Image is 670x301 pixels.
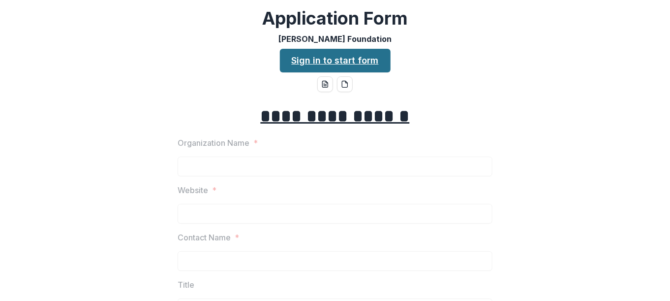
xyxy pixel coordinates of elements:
h2: Application Form [262,8,408,29]
p: [PERSON_NAME] Foundation [278,33,392,45]
button: pdf-download [337,76,353,92]
button: word-download [317,76,333,92]
p: Organization Name [178,137,249,149]
p: Title [178,279,194,291]
a: Sign in to start form [280,49,391,72]
p: Contact Name [178,232,231,243]
p: Website [178,184,208,196]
